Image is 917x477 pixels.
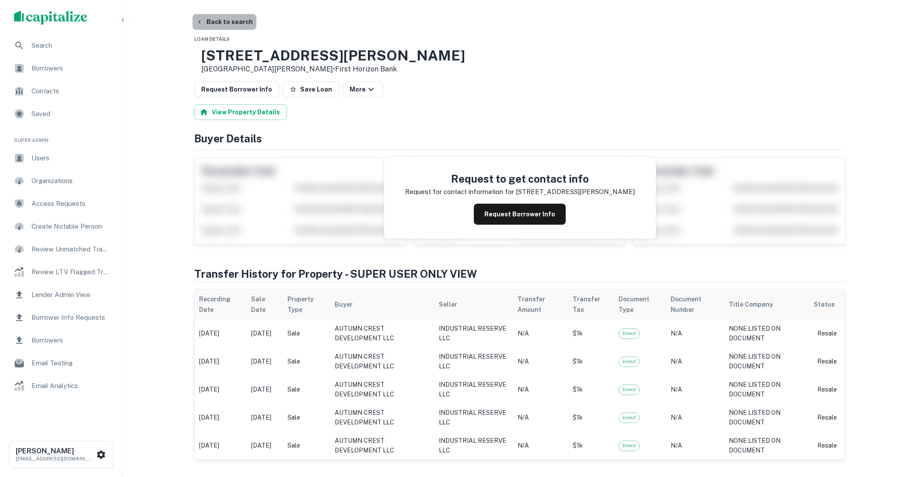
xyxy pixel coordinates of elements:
td: AUTUMN CREST DEVELOPMENT LLC [330,319,434,347]
a: Borrowers [7,330,115,351]
span: Review LTV Flagged Transactions [31,267,110,277]
p: [GEOGRAPHIC_DATA][PERSON_NAME] • [201,64,465,74]
span: Loan Details [194,36,230,42]
h4: Request to get contact info [405,171,635,187]
td: N/A [513,319,568,347]
span: Organizations [31,176,110,186]
span: Borrowers [31,335,110,346]
td: [DATE] [247,347,283,375]
td: $1k [568,403,614,431]
button: Request Borrower Info [194,81,279,97]
div: Code: 27 [619,329,640,339]
span: Borrowers [31,63,110,74]
span: Deed [619,385,639,394]
td: N/A [513,375,568,403]
td: $1k [568,319,614,347]
td: [DATE] [195,319,247,347]
td: $1k [568,431,614,459]
iframe: Chat Widget [873,407,917,449]
div: Email Analytics [7,375,115,396]
span: Email Analytics [31,381,110,391]
td: Sale [283,403,330,431]
button: More [343,81,383,97]
span: Review Unmatched Transactions [31,244,110,254]
button: [PERSON_NAME][EMAIL_ADDRESS][DOMAIN_NAME] [9,441,113,468]
span: Search [31,40,110,51]
a: Access Requests [7,193,115,214]
td: N/A [666,403,724,431]
td: AUTUMN CREST DEVELOPMENT LLC [330,431,434,459]
td: [DATE] [195,347,247,375]
a: Contacts [7,81,115,102]
button: View Property Details [194,104,287,120]
span: Resale [814,442,840,449]
td: [DATE] [247,375,283,403]
span: Resale [814,386,840,393]
div: Code: 27 [619,413,640,423]
td: NONE LISTED ON DOCUMENT [724,319,809,347]
a: Borrower Info Requests [7,307,115,328]
td: Sale [283,347,330,375]
td: INDUSTRIAL RESERVE LLC [434,319,513,347]
td: N/A [513,347,568,375]
td: INDUSTRIAL RESERVE LLC [434,403,513,431]
h4: Transfer History for Property - SUPER USER ONLY VIEW [194,266,845,282]
th: Property Type [283,290,330,319]
th: Transfer Tax [568,290,614,319]
td: N/A [666,347,724,375]
td: N/A [666,375,724,403]
th: Transfer Amount [513,290,568,319]
td: [DATE] [195,431,247,459]
td: AUTUMN CREST DEVELOPMENT LLC [330,375,434,403]
a: Email Testing [7,353,115,374]
td: [DATE] [195,375,247,403]
td: INDUSTRIAL RESERVE LLC [434,431,513,459]
span: Contacts [31,86,110,96]
h4: Buyer Details [194,131,845,146]
td: [DATE] [195,403,247,431]
td: INDUSTRIAL RESERVE LLC [434,375,513,403]
div: Review Unmatched Transactions [7,239,115,260]
th: Status [809,290,845,319]
p: [EMAIL_ADDRESS][DOMAIN_NAME] [16,455,94,463]
a: Borrowers [7,58,115,79]
a: Create Notable Person [7,216,115,237]
a: Users [7,148,115,169]
span: Access Requests [31,198,110,209]
th: Seller [434,290,513,319]
li: Super Admin [7,126,115,148]
span: Lender Admin View [31,290,110,300]
span: Resale [814,330,840,337]
span: Users [31,153,110,163]
div: Code: 27 [619,357,640,367]
div: Review LTV Flagged Transactions [7,261,115,283]
td: NONE LISTED ON DOCUMENT [724,431,809,459]
span: Email Testing [31,358,110,368]
th: Title Company [724,290,809,319]
div: Code: 27 [619,385,640,395]
td: N/A [666,431,724,459]
td: [DATE] [247,319,283,347]
a: Lender Admin View [7,284,115,305]
button: Request Borrower Info [474,204,566,225]
td: AUTUMN CREST DEVELOPMENT LLC [330,403,434,431]
th: Recording Date [195,290,247,319]
a: First Horizon Bank [335,65,397,73]
td: [DATE] [247,431,283,459]
td: Sale [283,375,330,403]
span: Deed [619,413,639,422]
div: Saved [7,103,115,124]
span: Resale [814,358,840,365]
span: Create Notable Person [31,221,110,232]
td: Sale [283,431,330,459]
a: Organizations [7,170,115,191]
td: $1k [568,375,614,403]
